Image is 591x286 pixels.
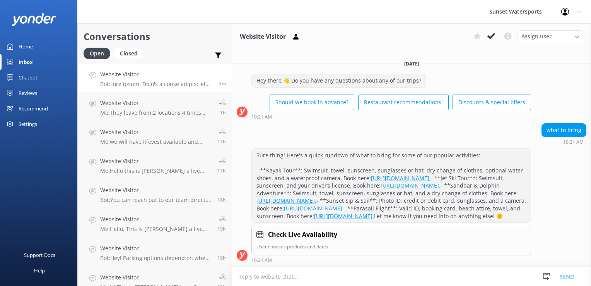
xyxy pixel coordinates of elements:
[251,257,531,263] div: Sep 20 2025 09:21am (UTC -05:00) America/Cancun
[100,109,213,116] p: Me: They leave from 2 locations 4 times perr day. When are you coming to [GEOGRAPHIC_DATA]?
[100,255,212,262] p: Bot: Hey! Parking options depend on where you're headed. For tours from [STREET_ADDRESS][PERSON_N...
[217,138,226,145] span: Sep 19 2025 04:07pm (UTC -05:00) America/Cancun
[100,138,212,145] p: Me: we will have lifevest available and professional crew on board
[78,64,232,93] a: Website VisitorBot:Lore ipsum! Dolo's a conse adipisc el sedd ei tempo inc utla et dol magnaal en...
[19,70,38,85] div: Chatbot
[314,212,374,220] a: [URL][DOMAIN_NAME].
[100,186,212,195] h4: Website Visitor
[381,182,441,189] a: [URL][DOMAIN_NAME].
[100,167,212,174] p: Me: Hello this is [PERSON_NAME] a live agent from [GEOGRAPHIC_DATA], the Sunset Sip and Sail depa...
[19,54,33,70] div: Inbox
[251,114,531,119] div: Sep 20 2025 09:21am (UTC -05:00) America/Cancun
[100,99,213,107] h4: Website Visitor
[251,115,272,119] strong: 10:21 AM
[518,30,583,43] div: Assign User
[19,116,37,132] div: Settings
[19,39,33,54] div: Home
[12,13,56,26] img: yonder-white-logo.png
[371,174,431,182] a: [URL][DOMAIN_NAME].
[114,49,147,57] a: Closed
[252,74,426,87] div: Hey there 👋 Do you have any questions about any of our trips?
[541,139,586,145] div: Sep 20 2025 09:21am (UTC -05:00) America/Cancun
[100,273,212,282] h4: Website Visitor
[100,226,212,233] p: Me: Hello, This is [PERSON_NAME] a live Sunset Watersports agent, have you booked your trip with ...
[563,140,584,145] strong: 10:21 AM
[219,80,226,87] span: Sep 20 2025 09:21am (UTC -05:00) America/Cancun
[100,70,213,79] h4: Website Visitor
[251,258,272,263] strong: 10:21 AM
[84,49,114,57] a: Open
[217,255,226,261] span: Sep 19 2025 01:25pm (UTC -05:00) America/Cancun
[240,32,286,42] h3: Website Visitor
[78,209,232,238] a: Website VisitorMe:Hello, This is [PERSON_NAME] a live Sunset Watersports agent, have you booked y...
[217,167,226,174] span: Sep 19 2025 03:58pm (UTC -05:00) America/Cancun
[521,32,552,41] span: Assign user
[217,226,226,232] span: Sep 19 2025 01:30pm (UTC -05:00) America/Cancun
[100,215,212,224] h4: Website Visitor
[34,263,45,278] div: Help
[19,85,37,101] div: Reviews
[100,128,212,136] h4: Website Visitor
[217,196,226,203] span: Sep 19 2025 03:14pm (UTC -05:00) America/Cancun
[453,95,531,110] button: Discounts & special offers
[78,122,232,151] a: Website VisitorMe:we will have lifevest available and professional crew on board17h
[78,151,232,180] a: Website VisitorMe:Hello this is [PERSON_NAME] a live agent from [GEOGRAPHIC_DATA], the Sunset Sip...
[114,48,143,59] div: Closed
[78,238,232,267] a: Website VisitorBot:Hey! Parking options depend on where you're headed. For tours from [STREET_ADD...
[100,157,212,165] h4: Website Visitor
[400,60,424,67] span: [DATE]
[252,149,531,222] div: Sure thing! Here's a quick rundown of what to bring for some of our popular activities: - **Kayak...
[256,243,526,250] p: User chooses products and dates.
[220,109,226,116] span: Sep 20 2025 07:58am (UTC -05:00) America/Cancun
[100,81,213,88] p: Bot: Lore ipsum! Dolo's a conse adipisc el sedd ei tempo inc utla et dol magnaal enimadmini: - **...
[268,230,337,240] h4: Check Live Availability
[100,196,212,203] p: Bot: You can reach out to our team directly at [PHONE_NUMBER] for immediate assistance.
[19,101,48,116] div: Recommend
[256,197,316,204] a: [URL][DOMAIN_NAME].
[358,95,449,110] button: Restaurant recommendations!
[270,95,354,110] button: Should we book in advance?
[542,124,586,137] div: what to bring
[78,93,232,122] a: Website VisitorMe:They leave from 2 locations 4 times perr day. When are you coming to [GEOGRAPHI...
[84,29,226,44] h2: Conversations
[24,247,55,263] div: Support Docs
[84,48,110,59] div: Open
[100,244,212,253] h4: Website Visitor
[78,180,232,209] a: Website VisitorBot:You can reach out to our team directly at [PHONE_NUMBER] for immediate assista...
[284,205,344,212] a: [URL][DOMAIN_NAME].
